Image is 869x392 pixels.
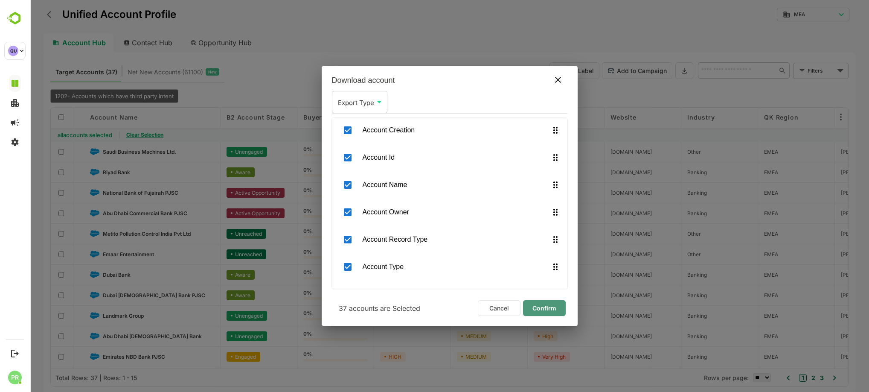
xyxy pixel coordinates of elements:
[302,118,538,143] li: Account Creation
[333,207,520,217] span: Account Owner
[302,200,538,225] li: Account Owner
[302,173,538,197] li: Account Name
[302,227,538,252] li: Account Record Type
[302,301,397,316] typography: 37 accounts are Selected
[302,91,357,113] div: ​
[333,152,520,163] span: Account Id
[333,234,520,245] span: Account Record Type
[453,303,486,314] span: Cancel
[8,46,18,56] div: QU
[493,300,536,316] button: Confirm
[333,180,520,190] span: Account Name
[500,303,529,314] span: Confirm
[448,300,491,316] button: Cancel
[302,76,365,85] span: Download account
[333,125,520,135] span: Account Creation
[302,145,538,170] li: Account Id
[9,348,20,359] button: Logout
[4,10,26,26] img: BambooboxLogoMark.f1c84d78b4c51b1a7b5f700c9845e183.svg
[302,282,538,307] li: Active
[302,255,538,279] li: Account Type
[333,262,520,272] span: Account Type
[8,371,22,384] div: PR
